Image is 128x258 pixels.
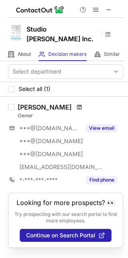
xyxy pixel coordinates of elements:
button: Continue on Search Portal [20,229,111,242]
header: Looking for more prospects? 👀 [17,199,115,206]
span: Continue on Search Portal [26,232,95,239]
img: ContactOut v5.3.10 [16,5,64,15]
div: Owner [18,112,123,119]
span: ***@[DOMAIN_NAME] [19,150,83,158]
img: 4dc34112425b5aba377862c7c9849960 [8,25,24,41]
p: Try prospecting with our search portal to find more employees. [14,211,117,224]
span: Similar [104,51,120,57]
span: About [18,51,31,57]
span: ***@[DOMAIN_NAME] [19,125,81,132]
button: Reveal Button [86,176,118,184]
span: [EMAIL_ADDRESS][DOMAIN_NAME] [19,163,103,171]
span: ***@[DOMAIN_NAME] [19,137,83,145]
div: [PERSON_NAME] [18,103,72,111]
h1: Studio [PERSON_NAME] Inc. [27,24,99,44]
span: Decision makers [48,51,87,57]
span: Select all (1) [19,86,50,92]
button: Reveal Button [86,124,118,132]
div: Select department [12,68,62,76]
